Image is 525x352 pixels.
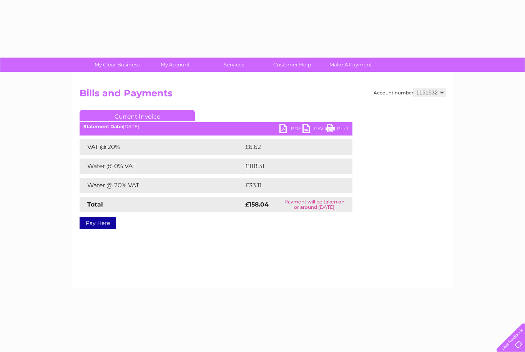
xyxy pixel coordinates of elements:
a: Current Invoice [80,110,195,121]
a: My Account [144,58,207,72]
strong: £158.04 [245,201,269,208]
a: Pay Here [80,217,116,229]
td: Water @ 0% VAT [80,159,243,174]
h2: Bills and Payments [80,88,445,102]
a: CSV [302,124,326,135]
td: £33.11 [243,178,335,193]
strong: Total [87,201,103,208]
a: My Clear Business [85,58,149,72]
b: Statement Date: [83,124,123,129]
div: [DATE] [80,124,352,129]
a: Make A Payment [319,58,382,72]
td: VAT @ 20% [80,139,243,155]
a: Print [326,124,349,135]
a: Customer Help [261,58,324,72]
td: £118.31 [243,159,337,174]
td: £6.62 [243,139,334,155]
a: Services [202,58,266,72]
div: Account number [374,88,445,97]
a: PDF [279,124,302,135]
td: Payment will be taken on or around [DATE] [276,197,352,212]
td: Water @ 20% VAT [80,178,243,193]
